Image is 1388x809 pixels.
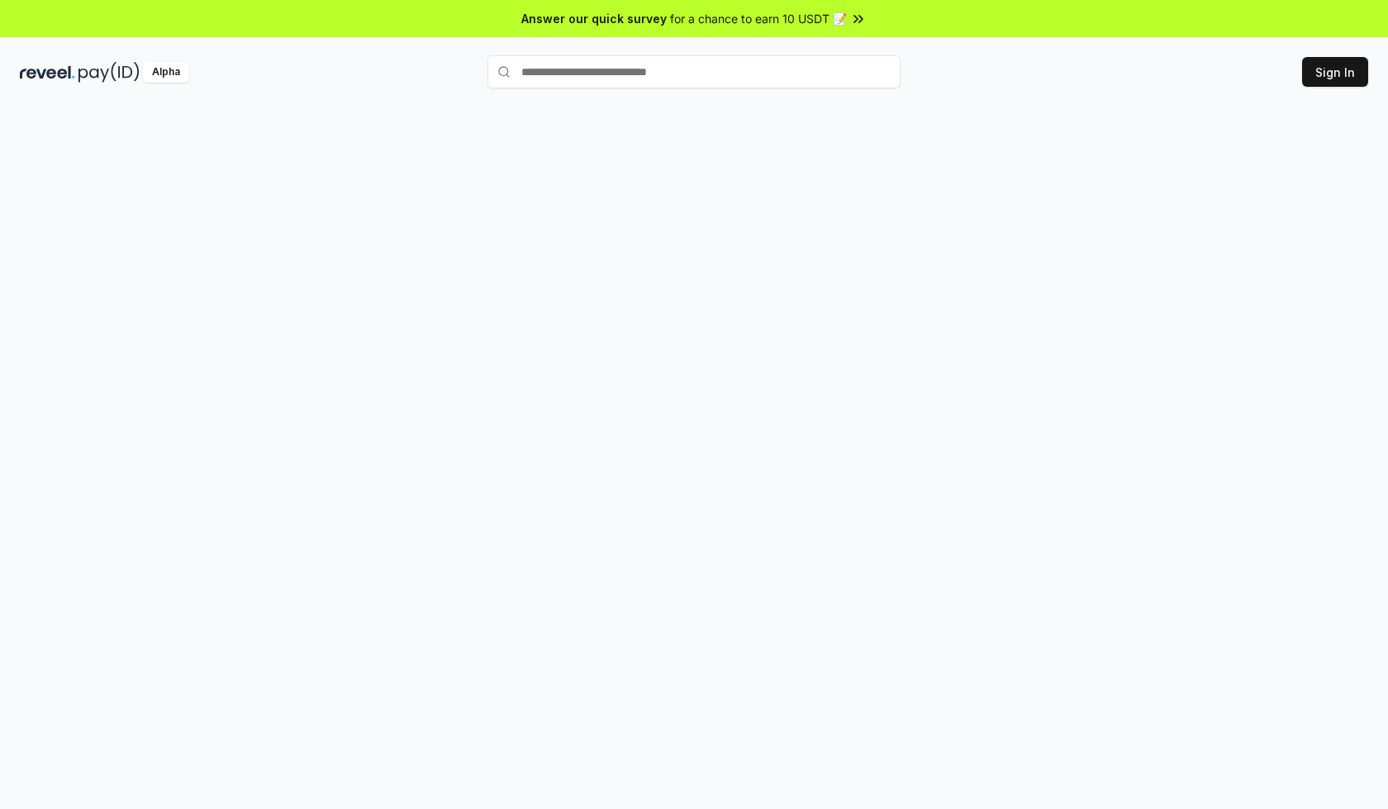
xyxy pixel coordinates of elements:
[20,62,75,83] img: reveel_dark
[670,10,847,27] span: for a chance to earn 10 USDT 📝
[78,62,140,83] img: pay_id
[1302,57,1368,87] button: Sign In
[143,62,189,83] div: Alpha
[521,10,667,27] span: Answer our quick survey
